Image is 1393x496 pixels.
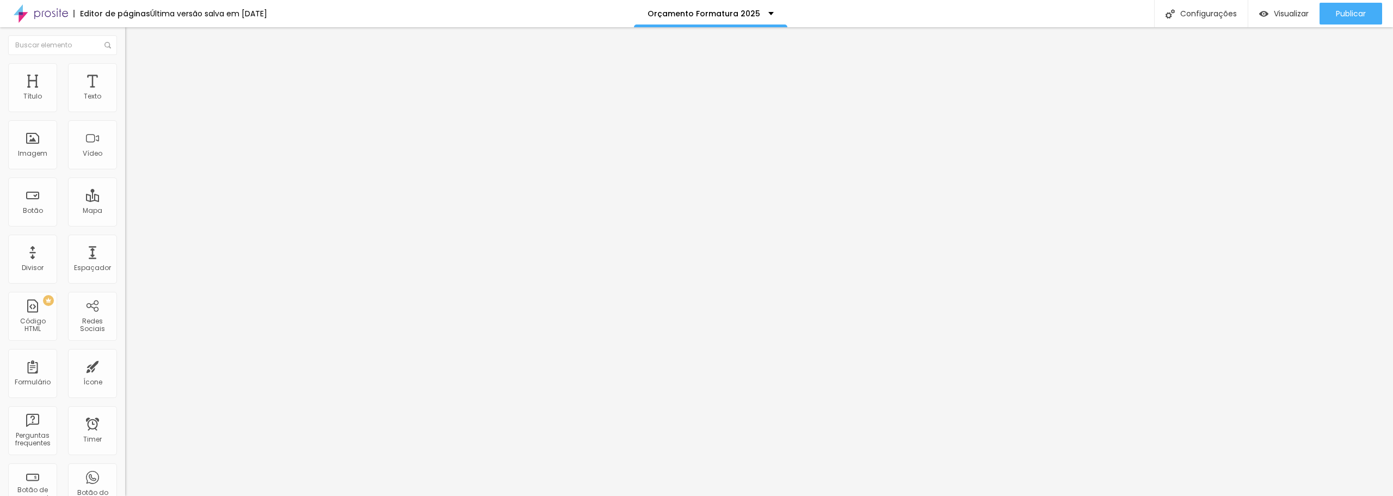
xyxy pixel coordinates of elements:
div: Divisor [22,264,44,272]
div: Timer [83,436,102,443]
span: Visualizar [1274,9,1309,18]
div: Botão [23,207,43,215]
div: Redes Sociais [71,317,114,333]
img: Icone [1166,9,1175,19]
div: Perguntas frequentes [11,432,54,448]
p: Orçamento Formatura 2025 [648,10,760,17]
div: Editor de páginas [73,10,150,17]
div: Título [23,93,42,100]
div: Texto [84,93,101,100]
div: Ícone [83,378,102,386]
img: view-1.svg [1259,9,1268,19]
div: Última versão salva em [DATE] [150,10,267,17]
div: Vídeo [83,150,102,157]
button: Publicar [1320,3,1382,25]
button: Visualizar [1248,3,1320,25]
span: Publicar [1336,9,1366,18]
div: Imagem [18,150,47,157]
div: Mapa [83,207,102,215]
div: Formulário [15,378,51,386]
div: Espaçador [74,264,111,272]
input: Buscar elemento [8,35,117,55]
div: Código HTML [11,317,54,333]
img: Icone [104,42,111,48]
iframe: Editor [125,27,1393,496]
